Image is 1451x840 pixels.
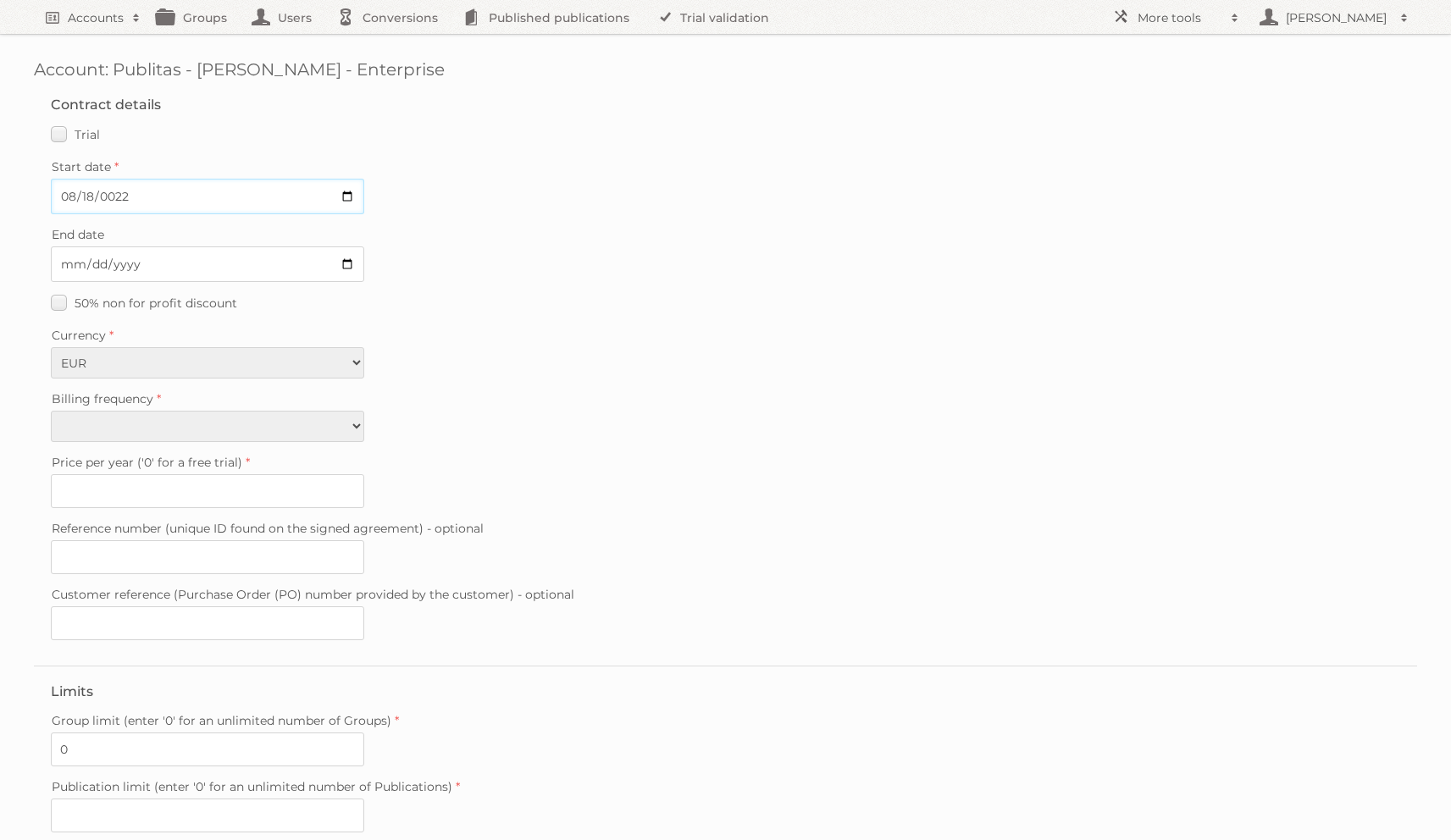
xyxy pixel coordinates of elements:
[68,9,124,26] h2: Accounts
[52,779,452,794] span: Publication limit (enter '0' for an unlimited number of Publications)
[52,587,574,602] span: Customer reference (Purchase Order (PO) number provided by the customer) - optional
[52,227,104,242] span: End date
[1282,9,1392,26] h2: [PERSON_NAME]
[51,683,93,699] legend: Limits
[52,713,391,728] span: Group limit (enter '0' for an unlimited number of Groups)
[52,455,242,470] span: Price per year ('0' for a free trial)
[52,391,153,406] span: Billing frequency
[51,97,161,113] legend: Contract details
[34,59,1417,80] h1: Account: Publitas - [PERSON_NAME] - Enterprise
[52,328,106,343] span: Currency
[52,521,484,536] span: Reference number (unique ID found on the signed agreement) - optional
[75,127,100,142] span: Trial
[75,296,237,311] span: 50% non for profit discount
[52,159,111,174] span: Start date
[1138,9,1222,26] h2: More tools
